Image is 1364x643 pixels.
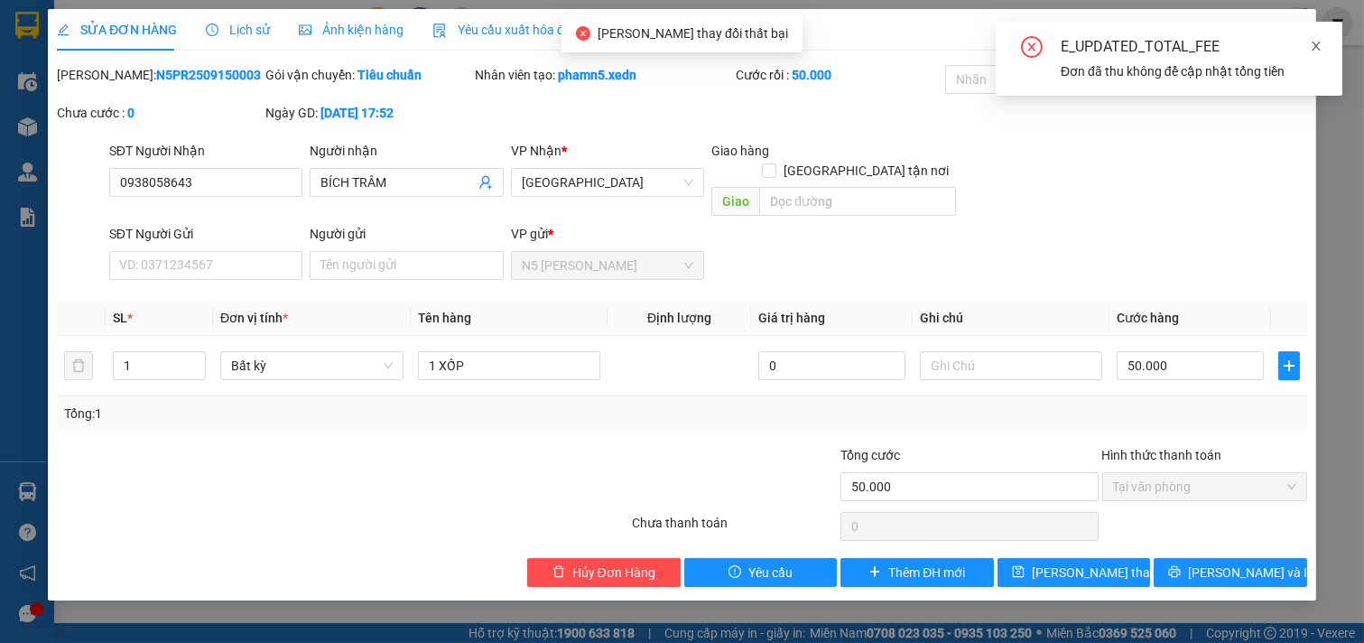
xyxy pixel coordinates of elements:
div: Nhân viên tạo: [475,65,732,85]
span: exclamation-circle [728,565,741,580]
span: Đơn vị tính [220,311,288,325]
span: clock-circle [206,23,218,36]
span: Thêm ĐH mới [888,563,965,582]
div: Cước rồi : [736,65,942,85]
button: deleteHủy Đơn Hàng [527,558,681,587]
span: [PERSON_NAME] thay đổi [1032,563,1176,582]
b: N5PR2509150003 [156,68,261,82]
input: VD: Bàn, Ghế [418,351,601,380]
span: close-circle [1021,36,1043,61]
b: 50.000 [792,68,831,82]
span: Ảnh kiện hàng [299,23,404,37]
span: Cước hàng [1117,311,1179,325]
div: Chưa cước : [57,103,263,123]
div: E_UPDATED_TOTAL_FEE [1061,36,1321,58]
div: Gói vận chuyển: [265,65,471,85]
div: Người gửi [310,224,504,244]
button: exclamation-circleYêu cầu [684,558,838,587]
div: Ngày GD: [265,103,471,123]
span: VP Nhận [511,144,561,158]
span: Tên hàng [418,311,471,325]
b: Xe Đăng Nhân [23,116,79,201]
span: Yêu cầu [748,563,793,582]
b: Tiêu chuẩn [357,68,422,82]
span: picture [299,23,311,36]
div: SĐT Người Gửi [109,224,303,244]
b: [DOMAIN_NAME] [152,69,248,83]
span: close-circle [576,26,590,41]
span: Yêu cầu xuất hóa đơn điện tử [432,23,623,37]
img: logo.jpg [196,23,239,66]
button: printer[PERSON_NAME] và In [1154,558,1307,587]
div: SĐT Người Nhận [109,141,303,161]
div: Đơn đã thu không để cập nhật tổng tiền [1061,61,1321,81]
span: Tổng cước [840,448,900,462]
div: [PERSON_NAME]: [57,65,263,85]
span: Giao hàng [711,144,769,158]
span: SL [113,311,127,325]
div: Tổng: 1 [64,404,527,424]
b: [DATE] 17:52 [320,106,394,120]
button: plusThêm ĐH mới [840,558,994,587]
span: Định lượng [647,311,711,325]
label: Hình thức thanh toán [1102,448,1222,462]
span: plus [868,565,881,580]
span: [PERSON_NAME] và In [1188,563,1314,582]
button: plus [1278,351,1300,380]
span: plus [1279,359,1299,373]
span: close [1310,40,1322,52]
span: Tại văn phòng [1113,473,1297,500]
span: user-add [478,175,493,190]
button: delete [64,351,93,380]
span: printer [1168,565,1181,580]
span: N5 Phan Rang [522,252,694,279]
button: save[PERSON_NAME] thay đổi [997,558,1151,587]
span: delete [552,565,565,580]
span: save [1012,565,1025,580]
span: Giá trị hàng [758,311,825,325]
span: [GEOGRAPHIC_DATA] tận nơi [776,161,956,181]
b: phamn5.xedn [558,68,636,82]
img: icon [432,23,447,38]
span: Lịch sử [206,23,270,37]
b: Gửi khách hàng [111,26,179,111]
button: Close [1266,9,1316,60]
div: Chưa thanh toán [630,513,840,545]
span: Bất kỳ [231,352,393,379]
th: Ghi chú [913,301,1110,336]
span: edit [57,23,70,36]
span: Giao [711,187,759,216]
li: (c) 2017 [152,86,248,108]
input: Dọc đường [759,187,955,216]
span: [PERSON_NAME] thay đổi thất bại [598,26,788,41]
div: Người nhận [310,141,504,161]
span: Sài Gòn [522,169,694,196]
span: SỬA ĐƠN HÀNG [57,23,177,37]
input: Ghi Chú [920,351,1103,380]
b: 0 [127,106,135,120]
span: Hủy Đơn Hàng [572,563,655,582]
div: VP gửi [511,224,705,244]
